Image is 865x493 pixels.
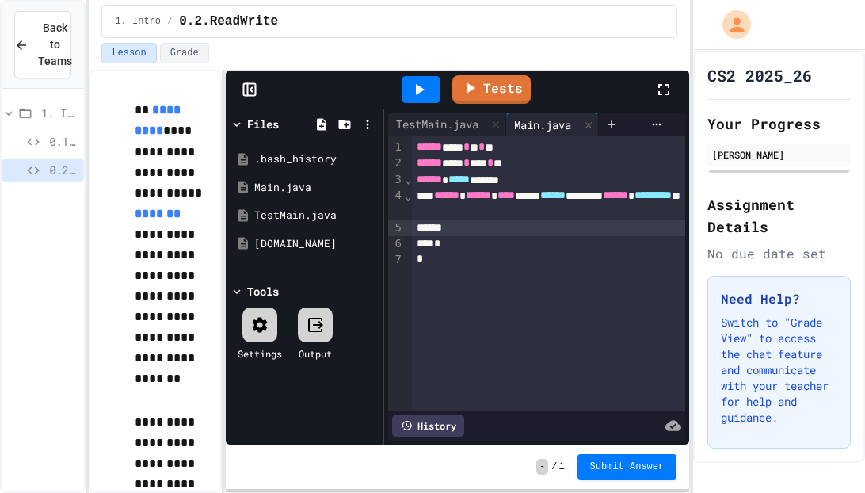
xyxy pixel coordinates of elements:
[14,11,71,78] button: Back to Teams
[247,283,279,300] div: Tools
[388,116,486,132] div: TestMain.java
[404,173,412,185] span: Fold line
[506,113,599,136] div: Main.java
[706,6,755,43] div: My Account
[179,12,278,31] span: 0.2.ReadWrite
[452,75,531,104] a: Tests
[707,113,851,135] h2: Your Progress
[49,133,78,150] span: 0.1.AssignmentExample
[41,105,78,121] span: 1. Intro
[388,139,404,155] div: 1
[160,43,209,63] button: Grade
[38,20,72,70] span: Back to Teams
[247,116,279,132] div: Files
[404,189,412,202] span: Fold line
[712,147,846,162] div: [PERSON_NAME]
[551,461,557,473] span: /
[388,155,404,171] div: 2
[49,162,78,178] span: 0.2.ReadWrite
[254,180,378,196] div: Main.java
[558,461,564,473] span: 1
[238,346,282,361] div: Settings
[254,208,378,224] div: TestMain.java
[299,346,332,361] div: Output
[392,415,464,437] div: History
[254,151,378,167] div: .bash_history
[115,15,161,28] span: 1. Intro
[388,172,404,188] div: 3
[388,252,404,268] div: 7
[388,113,506,136] div: TestMain.java
[101,43,156,63] button: Lesson
[590,461,665,473] span: Submit Answer
[506,117,579,133] div: Main.java
[721,315,837,426] p: Switch to "Grade View" to access the chat feature and communicate with your teacher for help and ...
[577,454,677,480] button: Submit Answer
[167,15,173,28] span: /
[254,236,378,252] div: [DOMAIN_NAME]
[388,220,404,236] div: 5
[536,459,548,475] span: -
[707,244,851,263] div: No due date set
[388,236,404,252] div: 6
[707,193,851,238] h2: Assignment Details
[707,64,812,86] h1: CS2 2025_26
[388,188,404,220] div: 4
[721,289,837,308] h3: Need Help?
